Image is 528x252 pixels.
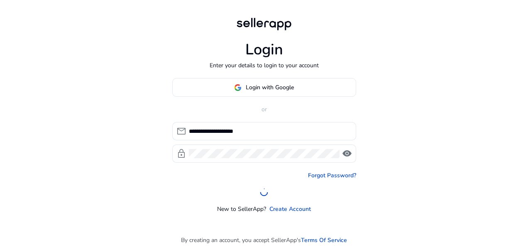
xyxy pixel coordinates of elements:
span: visibility [342,149,352,159]
p: or [172,105,356,114]
a: Forgot Password? [308,171,356,180]
p: Enter your details to login to your account [210,61,319,70]
h1: Login [245,41,283,59]
a: Create Account [269,205,311,213]
span: mail [176,126,186,136]
img: google-logo.svg [234,84,242,91]
a: Terms Of Service [301,236,347,245]
span: lock [176,149,186,159]
span: Login with Google [246,83,294,92]
p: New to SellerApp? [217,205,266,213]
button: Login with Google [172,78,356,97]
